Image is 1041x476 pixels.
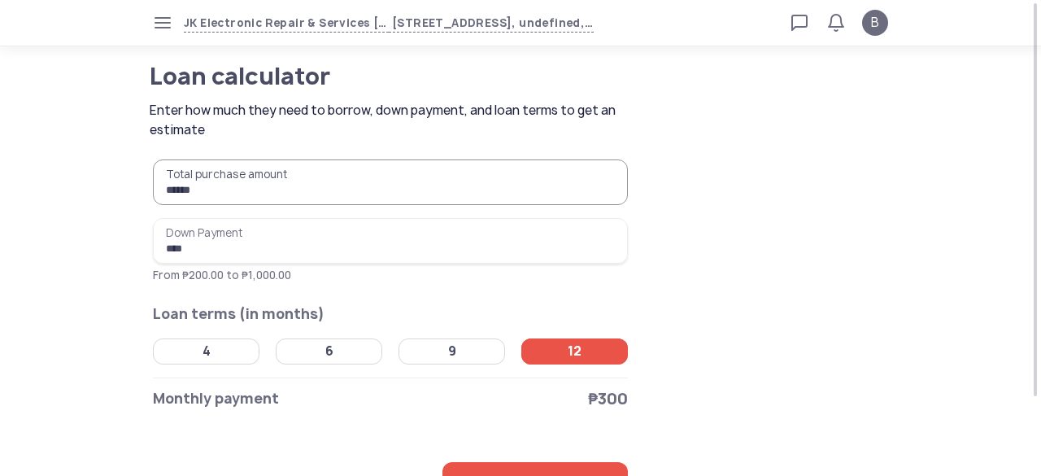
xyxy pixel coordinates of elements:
span: [STREET_ADDRESS], undefined, [GEOGRAPHIC_DATA] [389,14,594,33]
span: ₱300 [588,387,628,410]
input: Down PaymentFrom ₱200.00 to ₱1,000.00 [153,218,628,264]
span: Enter how much they need to borrow, down payment, and loan terms to get an estimate [150,101,634,140]
h2: Loan terms (in months) [153,303,628,325]
p: From ₱200.00 to ₱1,000.00 [153,267,628,283]
button: B [862,10,888,36]
span: JK Electronic Repair & Services [GEOGRAPHIC_DATA] [GEOGRAPHIC_DATA] [184,14,389,33]
span: Monthly payment [153,387,279,410]
div: 12 [568,343,581,360]
button: JK Electronic Repair & Services [GEOGRAPHIC_DATA] [GEOGRAPHIC_DATA][STREET_ADDRESS], undefined, [... [184,14,594,33]
div: 4 [203,343,211,360]
input: Total purchase amount [153,159,628,205]
h1: Loan calculator [150,65,568,88]
div: 6 [325,343,333,360]
div: 9 [448,343,456,360]
span: B [871,13,879,33]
